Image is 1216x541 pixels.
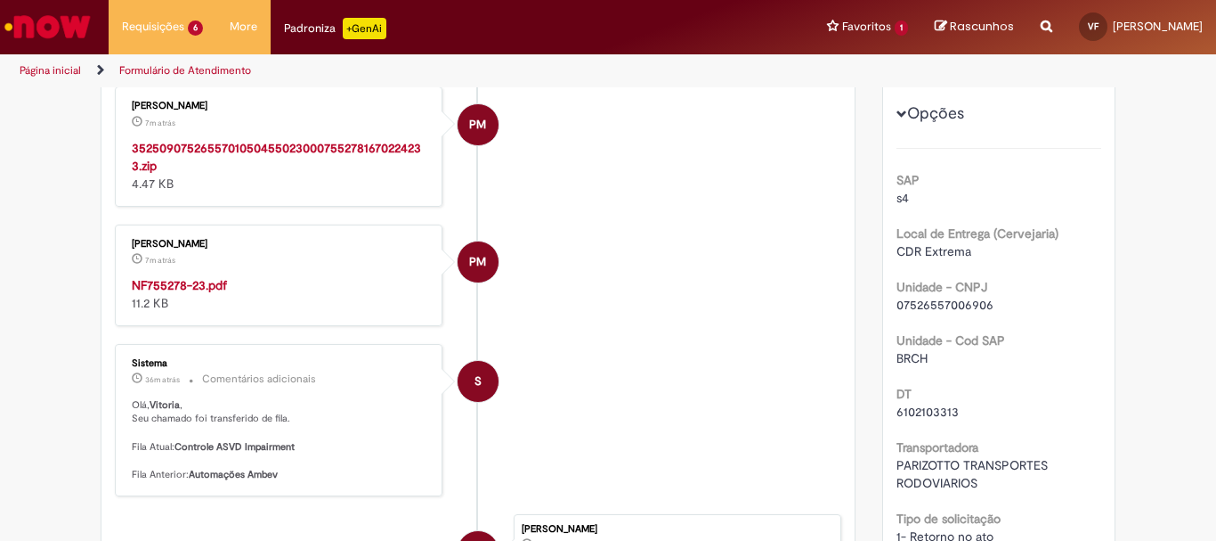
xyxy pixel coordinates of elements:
[950,18,1014,35] span: Rascunhos
[896,511,1001,527] b: Tipo de solicitação
[896,279,987,295] b: Unidade - CNPJ
[458,242,499,283] div: Paola Machado
[458,104,499,145] div: Paola Machado
[132,239,428,250] div: [PERSON_NAME]
[145,374,180,385] time: 30/09/2025 16:52:59
[896,457,1051,491] span: PARIZOTTO TRANSPORTES RODOVIARIOS
[1088,20,1098,32] span: VF
[145,255,175,266] span: 7m atrás
[896,439,978,455] b: Transportadora
[202,372,316,387] small: Comentários adicionais
[145,374,180,385] span: 36m atrás
[896,172,920,188] b: SAP
[132,276,428,312] div: 11.2 KB
[189,468,278,481] b: Automações Ambev
[188,20,203,36] span: 6
[474,360,482,403] span: S
[230,18,257,36] span: More
[842,18,891,36] span: Favoritos
[469,103,486,146] span: PM
[895,20,908,36] span: 1
[896,332,1005,348] b: Unidade - Cod SAP
[132,398,428,482] p: Olá, , Seu chamado foi transferido de fila. Fila Atual: Fila Anterior:
[150,398,180,412] b: Vitoria
[896,404,959,420] span: 6102103313
[145,118,175,128] span: 7m atrás
[2,9,93,45] img: ServiceNow
[132,358,428,369] div: Sistema
[1113,19,1203,34] span: [PERSON_NAME]
[896,350,928,366] span: BRCH
[343,18,386,39] p: +GenAi
[935,19,1014,36] a: Rascunhos
[896,386,912,402] b: DT
[20,63,81,78] a: Página inicial
[174,440,295,454] b: Controle ASVD Impairment
[145,118,175,128] time: 30/09/2025 17:22:17
[896,190,909,206] span: s4
[132,139,428,193] div: 4.47 KB
[145,255,175,266] time: 30/09/2025 17:22:17
[132,101,428,111] div: [PERSON_NAME]
[122,18,184,36] span: Requisições
[522,524,831,535] div: [PERSON_NAME]
[458,361,499,402] div: System
[13,54,798,87] ul: Trilhas de página
[284,18,386,39] div: Padroniza
[119,63,251,78] a: Formulário de Atendimento
[132,277,227,293] a: NF755278-23.pdf
[896,297,993,313] span: 07526557006906
[469,241,486,283] span: PM
[132,140,421,174] a: 35250907526557010504550230007552781670224233.zip
[896,225,1058,242] b: Local de Entrega (Cervejaria)
[896,243,971,259] span: CDR Extrema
